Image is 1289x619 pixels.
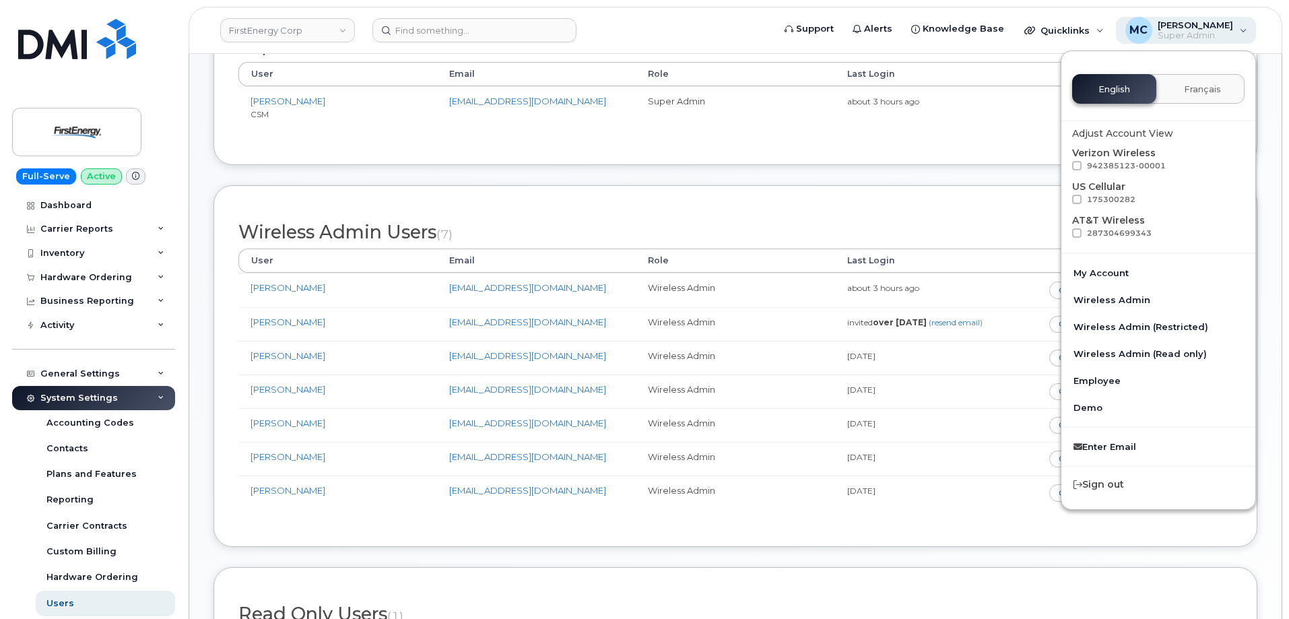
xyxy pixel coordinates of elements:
[251,418,325,428] a: [PERSON_NAME]
[1040,25,1090,36] span: Quicklinks
[449,350,606,361] a: [EMAIL_ADDRESS][DOMAIN_NAME]
[1061,472,1255,497] div: Sign out
[1072,180,1245,208] div: US Cellular
[449,451,606,462] a: [EMAIL_ADDRESS][DOMAIN_NAME]
[1061,259,1255,286] a: My Account
[636,307,834,341] td: Wireless Admin
[636,273,834,306] td: Wireless Admin
[1072,214,1245,242] div: AT&T Wireless
[1072,127,1245,141] div: Adjust Account View
[251,451,325,462] a: [PERSON_NAME]
[1129,22,1148,38] span: MC
[449,485,606,496] a: [EMAIL_ADDRESS][DOMAIN_NAME]
[437,249,636,273] th: Email
[847,351,875,361] small: [DATE]
[437,62,636,86] th: Email
[238,249,437,273] th: User
[847,452,875,462] small: [DATE]
[1061,340,1255,367] a: Wireless Admin (Read only)
[1087,161,1166,170] span: 942385123-00001
[636,442,834,476] td: Wireless Admin
[864,22,892,36] span: Alerts
[251,109,269,119] small: CSM
[1061,313,1255,340] a: Wireless Admin (Restricted)
[1072,146,1245,174] div: Verizon Wireless
[238,36,1232,56] h2: Super Admin Users
[251,384,325,395] a: [PERSON_NAME]
[847,317,983,327] small: invited
[636,249,834,273] th: Role
[636,62,834,86] th: Role
[1061,433,1255,460] a: Enter Email
[847,283,919,293] small: about 3 hours ago
[449,384,606,395] a: [EMAIL_ADDRESS][DOMAIN_NAME]
[1049,383,1111,400] a: Changelog
[835,62,1034,86] th: Last Login
[1116,17,1257,44] div: Marty Courter
[636,408,834,442] td: Wireless Admin
[251,350,325,361] a: [PERSON_NAME]
[238,62,437,86] th: User
[835,249,1034,273] th: Last Login
[449,418,606,428] a: [EMAIL_ADDRESS][DOMAIN_NAME]
[251,485,325,496] a: [PERSON_NAME]
[929,317,983,327] a: (resend email)
[1158,30,1233,41] span: Super Admin
[1061,394,1255,421] a: Demo
[251,282,325,293] a: [PERSON_NAME]
[636,341,834,374] td: Wireless Admin
[1049,484,1111,501] a: Changelog
[843,15,902,42] a: Alerts
[1061,286,1255,313] a: Wireless Admin
[220,18,355,42] a: FirstEnergy Corp
[1049,350,1111,366] a: Changelog
[1049,451,1111,467] a: Changelog
[1184,84,1221,95] span: Français
[1087,228,1152,238] span: 287304699343
[1230,560,1279,609] iframe: Messenger Launcher
[1061,367,1255,394] a: Employee
[796,22,834,36] span: Support
[1049,282,1111,298] a: Changelog
[1049,316,1111,333] a: Changelog
[372,18,576,42] input: Find something...
[847,385,875,395] small: [DATE]
[449,96,606,106] a: [EMAIL_ADDRESS][DOMAIN_NAME]
[1049,417,1111,434] a: Changelog
[847,418,875,428] small: [DATE]
[902,15,1014,42] a: Knowledge Base
[636,476,834,509] td: Wireless Admin
[847,486,875,496] small: [DATE]
[251,96,325,106] a: [PERSON_NAME]
[436,227,453,241] small: (7)
[847,96,919,106] small: about 3 hours ago
[449,317,606,327] a: [EMAIL_ADDRESS][DOMAIN_NAME]
[873,317,927,327] strong: over [DATE]
[1015,17,1113,44] div: Quicklinks
[1087,195,1135,204] span: 175300282
[238,222,1232,242] h2: Wireless Admin Users
[449,282,606,293] a: [EMAIL_ADDRESS][DOMAIN_NAME]
[923,22,1004,36] span: Knowledge Base
[1158,20,1233,30] span: [PERSON_NAME]
[636,86,834,128] td: Super Admin
[251,317,325,327] a: [PERSON_NAME]
[775,15,843,42] a: Support
[636,374,834,408] td: Wireless Admin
